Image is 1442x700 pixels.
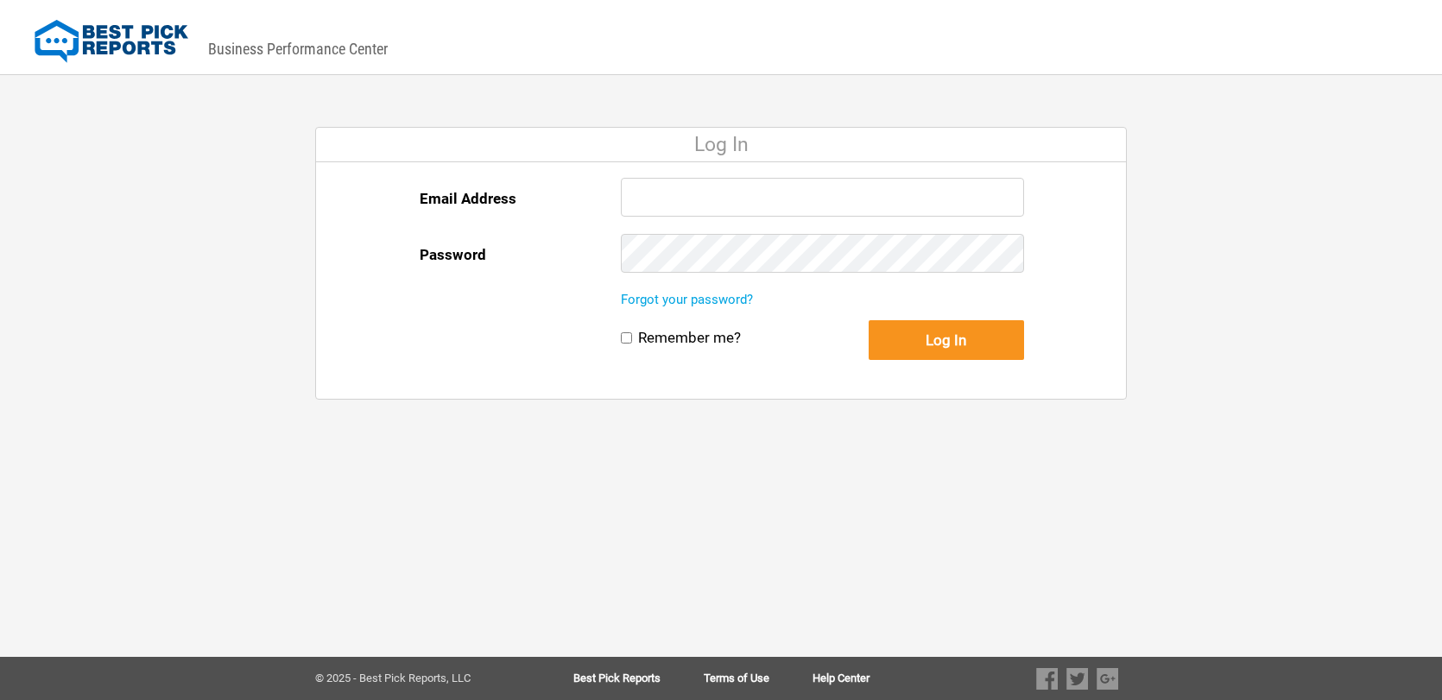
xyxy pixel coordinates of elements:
[420,178,516,219] label: Email Address
[813,672,870,684] a: Help Center
[420,234,486,275] label: Password
[869,320,1024,360] button: Log In
[573,672,704,684] a: Best Pick Reports
[315,672,518,684] div: © 2025 - Best Pick Reports, LLC
[704,672,813,684] a: Terms of Use
[638,329,741,347] label: Remember me?
[316,128,1126,162] div: Log In
[621,292,753,307] a: Forgot your password?
[35,20,188,63] img: Best Pick Reports Logo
